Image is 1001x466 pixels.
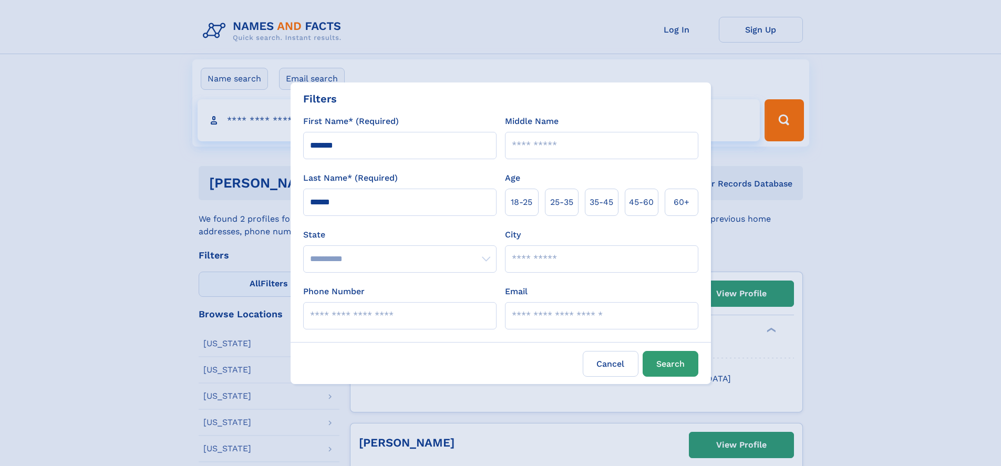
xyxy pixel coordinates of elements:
[511,196,532,209] span: 18‑25
[303,115,399,128] label: First Name* (Required)
[303,229,497,241] label: State
[505,285,528,298] label: Email
[505,172,520,184] label: Age
[643,351,698,377] button: Search
[303,285,365,298] label: Phone Number
[674,196,689,209] span: 60+
[590,196,613,209] span: 35‑45
[629,196,654,209] span: 45‑60
[505,229,521,241] label: City
[550,196,573,209] span: 25‑35
[505,115,559,128] label: Middle Name
[303,172,398,184] label: Last Name* (Required)
[583,351,638,377] label: Cancel
[303,91,337,107] div: Filters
